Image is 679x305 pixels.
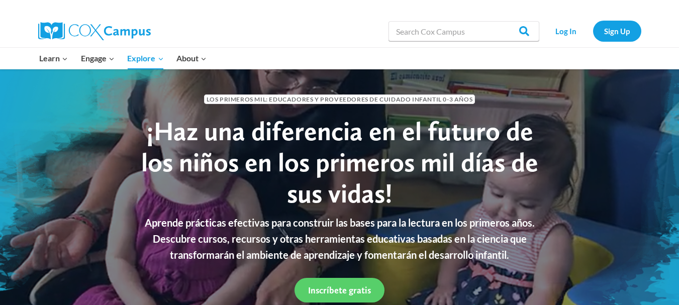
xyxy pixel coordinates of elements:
[295,278,384,302] a: Inscríbete gratis
[176,52,207,65] span: About
[544,21,641,41] nav: Secondary Navigation
[204,94,475,104] span: LOS PRIMEROS MIL: Educadores y proveedores de cuidado infantil 0-3 años
[544,21,588,41] a: Log In
[38,22,151,40] img: Cox Campus
[136,215,543,263] p: Aprende prácticas efectivas para construir las bases para la lectura en los primeros años. Descub...
[593,21,641,41] a: Sign Up
[141,115,538,210] span: ¡Haz una diferencia en el futuro de los niños en los primeros mil días de sus vidas!
[39,52,68,65] span: Learn
[389,21,539,41] input: Search Cox Campus
[81,52,115,65] span: Engage
[127,52,163,65] span: Explore
[308,285,371,295] span: Inscríbete gratis
[33,48,213,69] nav: Primary Navigation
